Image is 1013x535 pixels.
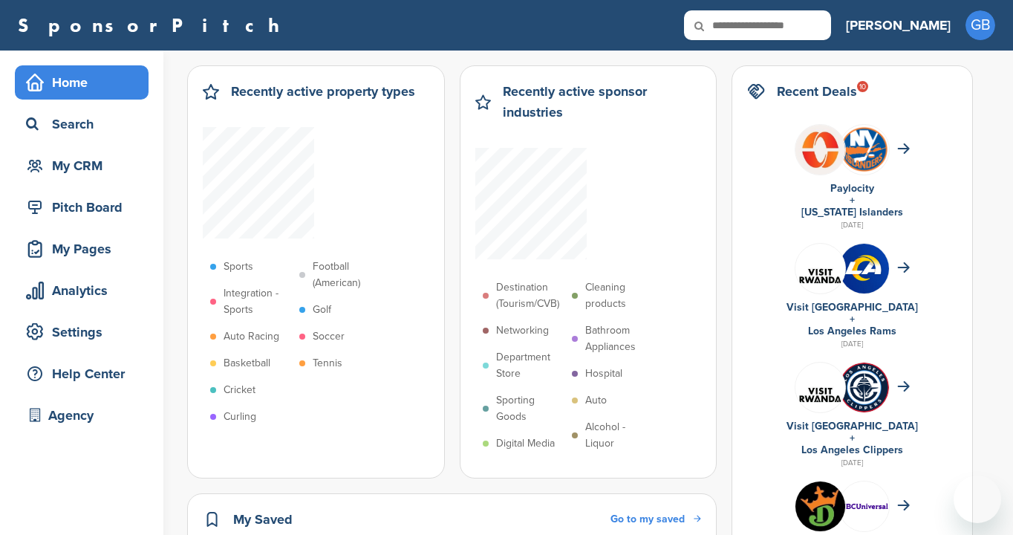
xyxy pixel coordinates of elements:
[15,107,149,141] a: Search
[15,398,149,432] a: Agency
[313,302,331,318] p: Golf
[795,481,845,531] img: Draftkings logo
[610,513,685,525] span: Go to my saved
[839,481,889,531] img: Nbcuniversal 400x400
[585,322,654,355] p: Bathroom Appliances
[747,456,957,470] div: [DATE]
[850,432,855,444] a: +
[496,349,564,382] p: Department Store
[233,509,293,530] h2: My Saved
[777,81,857,102] h2: Recent Deals
[22,111,149,137] div: Search
[231,81,415,102] h2: Recently active property types
[313,328,345,345] p: Soccer
[801,206,903,218] a: [US_STATE] Islanders
[857,81,868,92] div: 10
[313,259,381,291] p: Football (American)
[830,182,874,195] a: Paylocity
[18,16,289,35] a: SponsorPitch
[585,366,622,382] p: Hospital
[224,409,256,425] p: Curling
[15,190,149,224] a: Pitch Board
[22,360,149,387] div: Help Center
[786,420,918,432] a: Visit [GEOGRAPHIC_DATA]
[795,370,845,404] img: Vr
[839,363,889,412] img: Arw64i5q 400x400
[850,194,855,207] a: +
[846,9,951,42] a: [PERSON_NAME]
[15,273,149,308] a: Analytics
[224,285,292,318] p: Integration - Sports
[747,218,957,232] div: [DATE]
[22,194,149,221] div: Pitch Board
[585,392,607,409] p: Auto
[496,435,555,452] p: Digital Media
[496,279,564,312] p: Destination (Tourism/CVB)
[22,277,149,304] div: Analytics
[15,65,149,100] a: Home
[224,328,279,345] p: Auto Racing
[15,357,149,391] a: Help Center
[496,392,564,425] p: Sporting Goods
[15,315,149,349] a: Settings
[15,232,149,266] a: My Pages
[224,382,255,398] p: Cricket
[22,236,149,262] div: My Pages
[503,81,702,123] h2: Recently active sponsor industries
[846,15,951,36] h3: [PERSON_NAME]
[850,313,855,325] a: +
[224,259,253,275] p: Sports
[224,355,270,372] p: Basketball
[496,322,549,339] p: Networking
[22,69,149,96] div: Home
[795,125,845,175] img: Plbeo0ob 400x400
[22,402,149,429] div: Agency
[313,355,342,372] p: Tennis
[801,444,903,456] a: Los Angeles Clippers
[585,419,654,452] p: Alcohol - Liquor
[965,10,995,40] span: GB
[15,149,149,183] a: My CRM
[839,244,889,294] img: No7msulo 400x400
[839,126,889,174] img: Open uri20141112 64162 1syu8aw?1415807642
[954,476,1001,523] iframe: Button to launch messaging window
[22,319,149,346] div: Settings
[786,301,918,314] a: Visit [GEOGRAPHIC_DATA]
[795,251,845,285] img: Vr
[610,511,701,528] a: Go to my saved
[585,279,654,312] p: Cleaning products
[22,152,149,179] div: My CRM
[808,325,896,337] a: Los Angeles Rams
[747,337,957,351] div: [DATE]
